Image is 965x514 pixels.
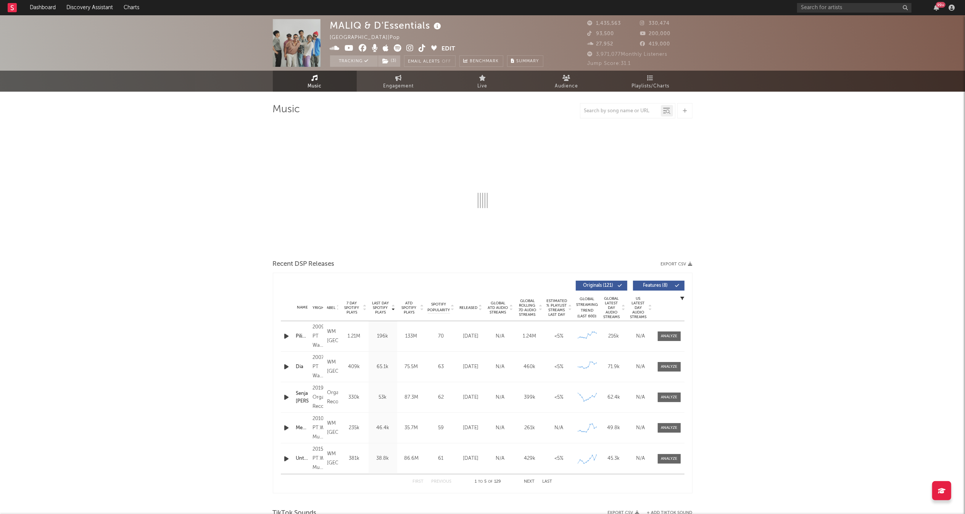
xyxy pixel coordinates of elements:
button: Tracking [330,55,378,67]
div: 1.24M [517,333,543,340]
span: Global Latest Day Audio Streams [603,296,621,319]
div: N/A [488,394,513,401]
div: 99 + [936,2,946,8]
span: 27,952 [588,42,614,47]
div: 133M [399,333,424,340]
div: 63 [428,363,454,371]
button: Edit [442,44,456,54]
span: to [478,480,483,483]
div: Organic Records [327,388,338,407]
div: WM [GEOGRAPHIC_DATA] [327,419,338,437]
a: Senja [PERSON_NAME] [296,390,309,405]
button: Originals(121) [576,281,627,291]
div: 196k [371,333,395,340]
span: Recent DSP Releases [273,260,335,269]
div: 235k [342,424,367,432]
a: Live [441,71,525,92]
button: Previous [432,480,452,484]
div: [GEOGRAPHIC_DATA] | Pop [330,33,409,42]
span: 1,435,563 [588,21,621,26]
a: Untitled [296,455,309,462]
div: 75.5M [399,363,424,371]
em: Off [442,60,451,64]
a: Menari [296,424,309,432]
div: 38.8k [371,455,395,462]
span: 200,000 [640,31,670,36]
div: N/A [629,363,652,371]
div: WM [GEOGRAPHIC_DATA] [327,358,338,376]
div: 429k [517,455,543,462]
div: N/A [629,394,652,401]
div: 53k [371,394,395,401]
button: Last [543,480,553,484]
button: Summary [507,55,543,67]
span: Jump Score: 31.1 [588,61,631,66]
div: 261k [517,424,543,432]
div: [DATE] [458,424,484,432]
span: Playlists/Charts [632,82,669,91]
div: 2010 PT.Warner Music Indonesia [313,414,323,442]
div: 45.3k [603,455,625,462]
span: Global Rolling 7D Audio Streams [517,299,538,317]
div: N/A [488,424,513,432]
div: [DATE] [458,455,484,462]
div: N/A [488,455,513,462]
div: 381k [342,455,367,462]
div: N/A [629,333,652,340]
div: WM [GEOGRAPHIC_DATA] [327,449,338,468]
span: 93,500 [588,31,614,36]
div: [DATE] [458,394,484,401]
span: Label [325,305,335,310]
div: <5% [546,363,572,371]
span: Estimated % Playlist Streams Last Day [546,299,567,317]
span: Originals ( 121 ) [581,283,616,288]
div: 71.9k [603,363,625,371]
div: <5% [546,394,572,401]
a: Playlists/Charts [609,71,693,92]
div: [DATE] [458,363,484,371]
div: 62.4k [603,394,625,401]
div: 46.4k [371,424,395,432]
span: Global ATD Audio Streams [488,301,509,315]
a: Audience [525,71,609,92]
input: Search by song name or URL [580,108,661,114]
span: 3,971,077 Monthly Listeners [588,52,668,57]
div: 35.7M [399,424,424,432]
div: 61 [428,455,454,462]
div: 2019 Organic Records [313,384,323,411]
button: Email AlertsOff [404,55,456,67]
span: ATD Spotify Plays [399,301,419,315]
div: 409k [342,363,367,371]
button: (3) [378,55,400,67]
div: 62 [428,394,454,401]
div: 460k [517,363,543,371]
div: N/A [629,455,652,462]
span: 330,474 [640,21,670,26]
button: Features(8) [633,281,685,291]
div: N/A [488,333,513,340]
div: 2007 PT Warner Music Indonesia [313,353,323,381]
a: Benchmark [459,55,503,67]
input: Search for artists [797,3,912,13]
div: 65.1k [371,363,395,371]
a: Music [273,71,357,92]
div: 330k [342,394,367,401]
button: Next [524,480,535,484]
div: MALIQ & D'Essentials [330,19,443,32]
span: Engagement [383,82,414,91]
div: 1.21M [342,333,367,340]
div: 399k [517,394,543,401]
a: Pilihanku [296,333,309,340]
a: Dia [296,363,309,371]
span: ( 3 ) [378,55,401,67]
span: Spotify Popularity [427,302,450,313]
span: Last Day Spotify Plays [371,301,391,315]
div: Global Streaming Trend (Last 60D) [576,296,599,319]
span: Copyright [304,305,327,310]
button: Export CSV [661,262,693,267]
